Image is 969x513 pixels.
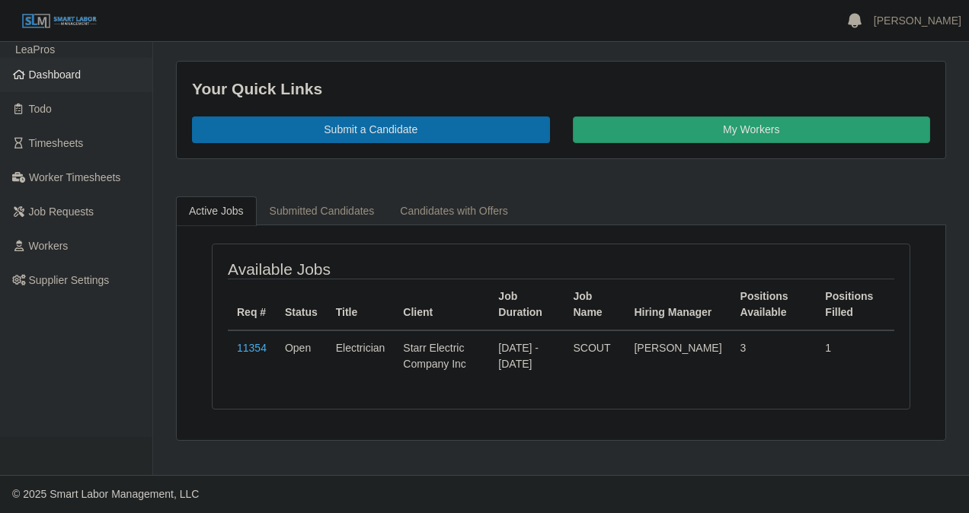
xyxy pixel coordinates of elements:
th: Client [394,279,489,330]
a: [PERSON_NAME] [874,13,961,29]
img: SLM Logo [21,13,98,30]
span: LeaPros [15,43,55,56]
div: Your Quick Links [192,77,930,101]
a: Active Jobs [176,196,257,226]
th: Job Name [564,279,625,330]
span: Dashboard [29,69,82,81]
td: [PERSON_NAME] [625,330,731,381]
span: Worker Timesheets [29,171,120,183]
a: 11354 [237,342,267,354]
td: [DATE] - [DATE] [489,330,564,381]
td: SCOUT [564,330,625,381]
span: Timesheets [29,137,84,149]
td: Electrician [327,330,395,381]
td: Starr Electric Company Inc [394,330,489,381]
a: My Workers [573,116,931,143]
td: Open [276,330,327,381]
a: Candidates with Offers [387,196,520,226]
th: Title [327,279,395,330]
th: Hiring Manager [625,279,731,330]
span: © 2025 Smart Labor Management, LLC [12,488,199,500]
span: Workers [29,240,69,252]
a: Submitted Candidates [257,196,388,226]
a: Submit a Candidate [192,116,550,143]
span: Todo [29,103,52,115]
td: 1 [816,330,894,381]
h4: Available Jobs [228,260,492,279]
td: 3 [731,330,817,381]
th: Job Duration [489,279,564,330]
span: Job Requests [29,206,94,218]
th: Positions Filled [816,279,894,330]
th: Positions Available [731,279,817,330]
th: Req # [228,279,276,330]
span: Supplier Settings [29,274,110,286]
th: Status [276,279,327,330]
